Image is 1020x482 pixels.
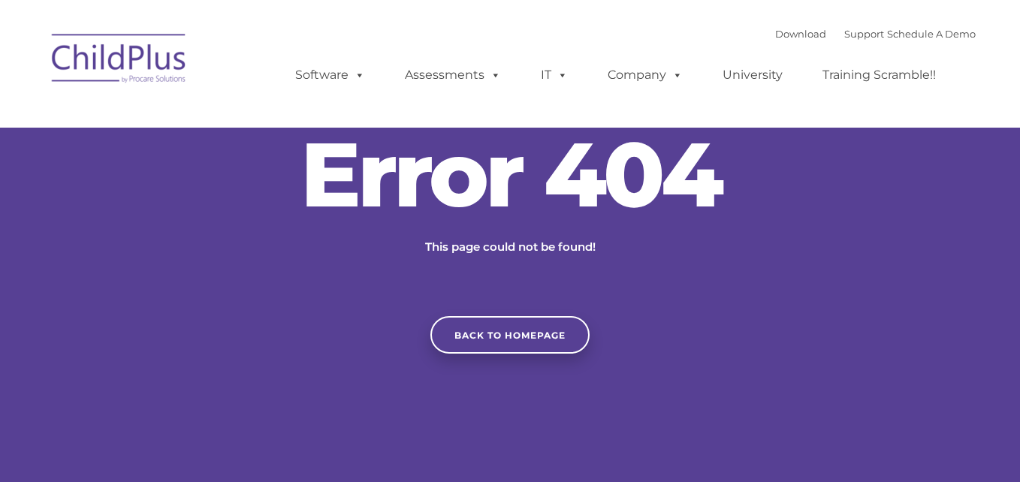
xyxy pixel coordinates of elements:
a: Company [593,60,698,90]
h2: Error 404 [285,129,735,219]
a: IT [526,60,583,90]
a: Schedule A Demo [887,28,976,40]
a: Download [775,28,826,40]
a: University [708,60,798,90]
a: Software [280,60,380,90]
a: Assessments [390,60,516,90]
a: Back to homepage [430,316,590,354]
font: | [775,28,976,40]
a: Support [844,28,884,40]
a: Training Scramble!! [807,60,951,90]
p: This page could not be found! [352,238,668,256]
img: ChildPlus by Procare Solutions [44,23,195,98]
